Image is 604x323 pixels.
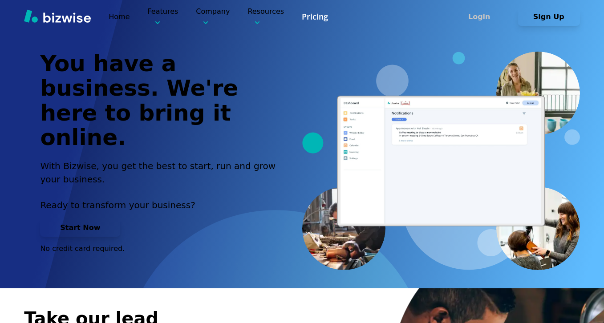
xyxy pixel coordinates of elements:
[40,244,286,254] p: No credit card required.
[109,12,130,21] a: Home
[40,52,286,150] h1: You have a business. We're here to bring it online.
[24,9,91,23] img: Bizwise Logo
[448,12,518,21] a: Login
[302,11,328,22] a: Pricing
[40,223,120,232] a: Start Now
[40,198,286,212] p: Ready to transform your business?
[196,6,230,27] p: Company
[148,6,178,27] p: Features
[247,6,284,27] p: Resources
[518,12,580,21] a: Sign Up
[40,219,120,237] button: Start Now
[40,159,286,186] h2: With Bizwise, you get the best to start, run and grow your business.
[518,8,580,26] button: Sign Up
[448,8,511,26] button: Login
